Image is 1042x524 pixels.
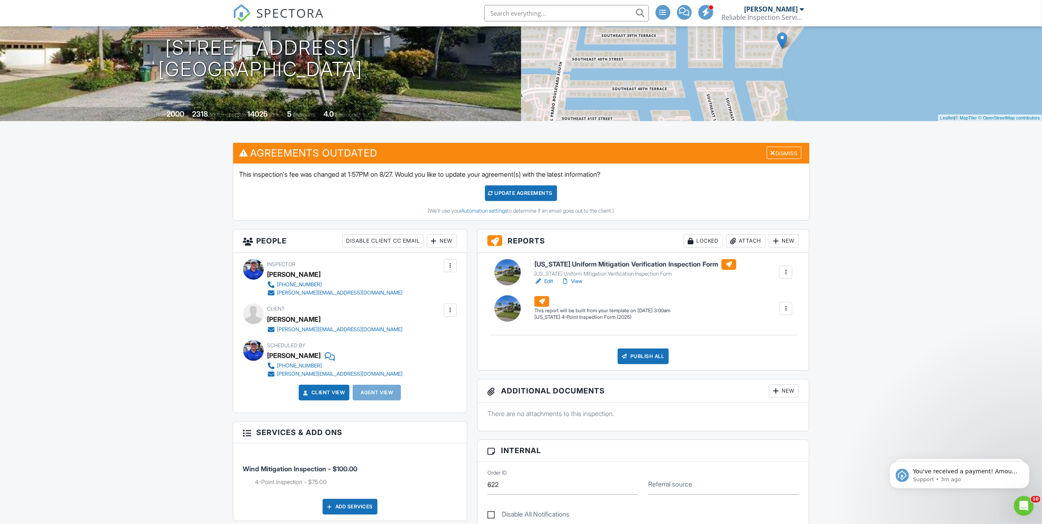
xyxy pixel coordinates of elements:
[277,281,322,288] div: [PHONE_NUMBER]
[243,465,358,473] span: Wind Mitigation Inspection - $100.00
[302,388,345,397] a: Client View
[267,268,321,281] div: [PERSON_NAME]
[938,115,1042,122] div: |
[233,143,809,163] h3: Agreements Outdated
[461,208,508,214] a: Automation settings
[487,469,507,477] label: Order ID
[166,110,184,118] div: 2000
[196,18,325,29] h3: [DATE] 8:00 am - 9:00 am
[648,480,692,489] label: Referral source
[233,229,467,253] h3: People
[534,314,670,321] div: [US_STATE] 4-Point Inspection Form (2025)
[233,422,467,443] h3: Services & Add ons
[726,234,766,248] div: Attach
[267,362,403,370] a: [PHONE_NUMBER]
[287,110,292,118] div: 5
[534,307,670,314] div: This report will be built from your template on [DATE] 3:00am
[267,342,306,349] span: Scheduled By
[1031,496,1040,503] span: 10
[478,440,809,461] h3: Internal
[342,234,424,248] div: Disable Client CC Email
[769,384,799,398] div: New
[1014,496,1034,516] iframe: Intercom live chat
[277,371,403,377] div: [PERSON_NAME][EMAIL_ADDRESS][DOMAIN_NAME]
[534,271,736,277] div: [US_STATE] Uniform Mitigation Verification Inspection Form
[277,363,322,369] div: [PHONE_NUMBER]
[534,277,553,285] a: Edit
[247,110,268,118] div: 14025
[323,499,377,515] div: Add Services
[229,112,246,118] span: Lot Size
[293,112,316,118] span: bedrooms
[722,13,804,21] div: Reliable Inspection Services, LLC.
[192,110,208,118] div: 2318
[335,112,358,118] span: bathrooms
[267,370,403,378] a: [PERSON_NAME][EMAIL_ADDRESS][DOMAIN_NAME]
[323,110,334,118] div: 4.0
[940,115,954,120] a: Leaflet
[267,289,403,297] a: [PERSON_NAME][EMAIL_ADDRESS][DOMAIN_NAME]
[277,290,403,296] div: [PERSON_NAME][EMAIL_ADDRESS][DOMAIN_NAME]
[233,4,251,22] img: The Best Home Inspection Software - Spectora
[267,313,321,325] div: [PERSON_NAME]
[979,115,1040,120] a: © OpenStreetMap contributors
[877,444,1042,502] iframe: Intercom notifications message
[257,4,324,21] span: SPECTORA
[767,147,801,159] div: Dismiss
[267,349,321,362] div: [PERSON_NAME]
[267,281,403,289] a: [PHONE_NUMBER]
[484,5,649,21] input: Search everything...
[745,5,798,13] div: [PERSON_NAME]
[534,259,736,277] a: [US_STATE] Uniform Mitigation Verification Inspection Form [US_STATE] Uniform Mitigation Verifica...
[485,185,557,201] div: Update Agreements
[267,325,403,334] a: [PERSON_NAME][EMAIL_ADDRESS][DOMAIN_NAME]
[427,234,457,248] div: New
[684,234,723,248] div: Locked
[534,259,736,270] h6: [US_STATE] Uniform Mitigation Verification Inspection Form
[233,11,324,28] a: SPECTORA
[233,164,809,220] div: This inspection's fee was changed at 1:57PM on 8/27. Would you like to update your agreement(s) w...
[478,229,809,253] h3: Reports
[478,379,809,403] h3: Additional Documents
[618,349,669,364] div: Publish All
[267,261,296,267] span: Inspector
[561,277,583,285] a: View
[156,112,165,118] span: Built
[487,409,799,418] p: There are no attachments to this inspection.
[267,306,285,312] span: Client
[277,326,403,333] div: [PERSON_NAME][EMAIL_ADDRESS][DOMAIN_NAME]
[487,510,569,521] label: Disable All Notifications
[209,112,221,118] span: sq. ft.
[239,208,803,214] div: (We'll use your to determine if an email goes out to the client.)
[955,115,977,120] a: © MapTiler
[158,37,363,81] h1: [STREET_ADDRESS] [GEOGRAPHIC_DATA]
[243,449,457,492] li: Service: Wind Mitigation Inspection
[769,234,799,248] div: New
[269,112,279,118] span: sq.ft.
[255,478,457,486] li: Add on: 4-Point Inspection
